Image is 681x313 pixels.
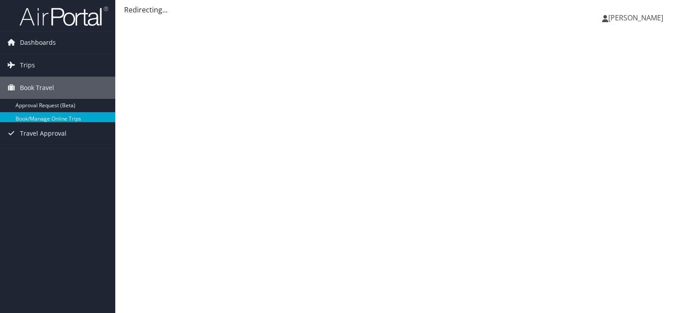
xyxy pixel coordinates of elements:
a: [PERSON_NAME] [602,4,672,31]
span: Trips [20,54,35,76]
span: Book Travel [20,77,54,99]
span: Dashboards [20,31,56,54]
span: Travel Approval [20,122,67,145]
img: airportal-logo.png [20,6,108,27]
span: [PERSON_NAME] [608,13,663,23]
div: Redirecting... [124,4,672,15]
